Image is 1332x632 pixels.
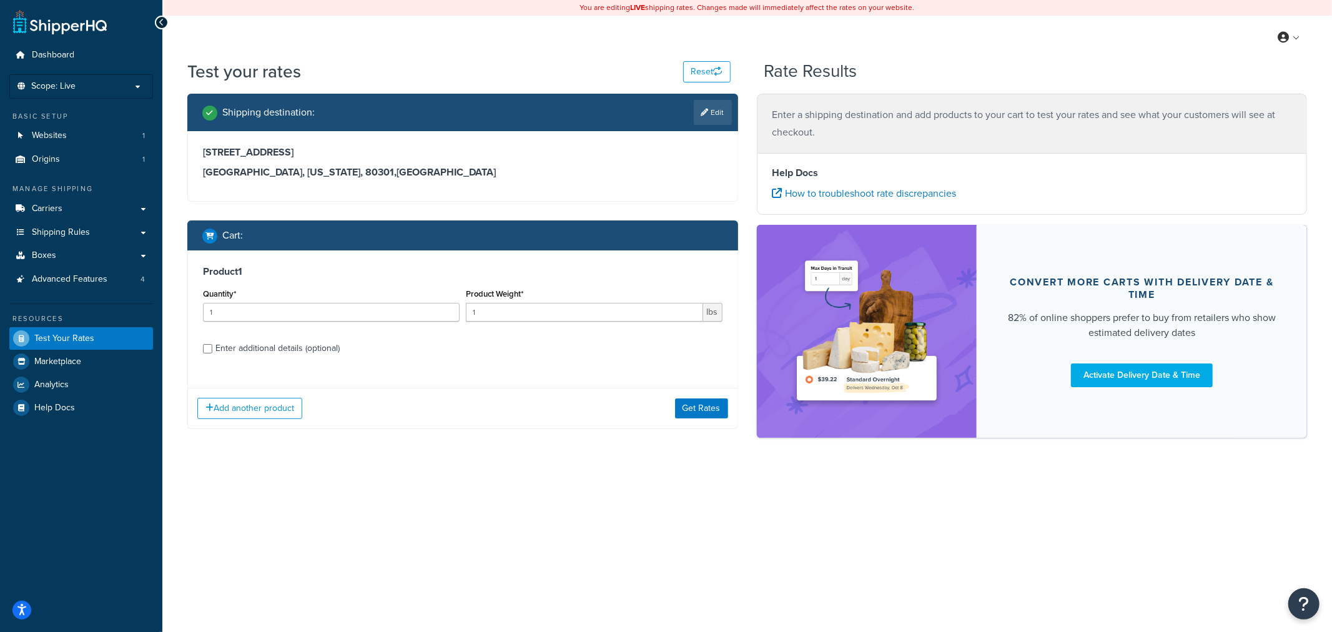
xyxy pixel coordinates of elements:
h3: [STREET_ADDRESS] [203,146,723,159]
span: 4 [141,274,145,285]
span: Test Your Rates [34,333,94,344]
li: Websites [9,124,153,147]
a: Dashboard [9,44,153,67]
label: Quantity* [203,289,236,299]
button: Open Resource Center [1288,588,1320,620]
h2: Cart : [222,230,243,241]
div: Enter additional details (optional) [215,340,340,357]
div: Basic Setup [9,111,153,122]
h2: Shipping destination : [222,107,315,118]
button: Reset [683,61,731,82]
h1: Test your rates [187,59,301,84]
h3: Product 1 [203,265,723,278]
span: Analytics [34,380,69,390]
li: Advanced Features [9,268,153,291]
a: Websites1 [9,124,153,147]
span: 1 [142,131,145,141]
h2: Rate Results [764,62,857,81]
div: Convert more carts with delivery date & time [1007,276,1277,301]
span: Advanced Features [32,274,107,285]
button: Get Rates [675,398,728,418]
a: Carriers [9,197,153,220]
a: Test Your Rates [9,327,153,350]
h4: Help Docs [772,165,1292,180]
input: 0 [203,303,460,322]
span: Origins [32,154,60,165]
b: LIVE [631,2,646,13]
a: Edit [694,100,732,125]
label: Product Weight* [466,289,523,299]
span: lbs [703,303,723,322]
a: Analytics [9,373,153,396]
div: 82% of online shoppers prefer to buy from retailers who show estimated delivery dates [1007,310,1277,340]
p: Enter a shipping destination and add products to your cart to test your rates and see what your c... [772,106,1292,141]
a: Origins1 [9,148,153,171]
a: Advanced Features4 [9,268,153,291]
h3: [GEOGRAPHIC_DATA], [US_STATE], 80301 , [GEOGRAPHIC_DATA] [203,166,723,179]
span: Marketplace [34,357,81,367]
span: Help Docs [34,403,75,413]
span: Dashboard [32,50,74,61]
span: Carriers [32,204,62,214]
span: Websites [32,131,67,141]
button: Add another product [197,398,302,419]
a: Help Docs [9,397,153,419]
a: How to troubleshoot rate discrepancies [772,186,957,200]
img: feature-image-ddt-36eae7f7280da8017bfb280eaccd9c446f90b1fe08728e4019434db127062ab4.png [789,244,945,419]
a: Shipping Rules [9,221,153,244]
a: Marketplace [9,350,153,373]
span: Scope: Live [31,81,76,92]
span: Shipping Rules [32,227,90,238]
a: Activate Delivery Date & Time [1071,363,1213,387]
span: Boxes [32,250,56,261]
li: Origins [9,148,153,171]
span: 1 [142,154,145,165]
a: Boxes [9,244,153,267]
div: Manage Shipping [9,184,153,194]
div: Resources [9,314,153,324]
input: Enter additional details (optional) [203,344,212,353]
input: 0.00 [466,303,703,322]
